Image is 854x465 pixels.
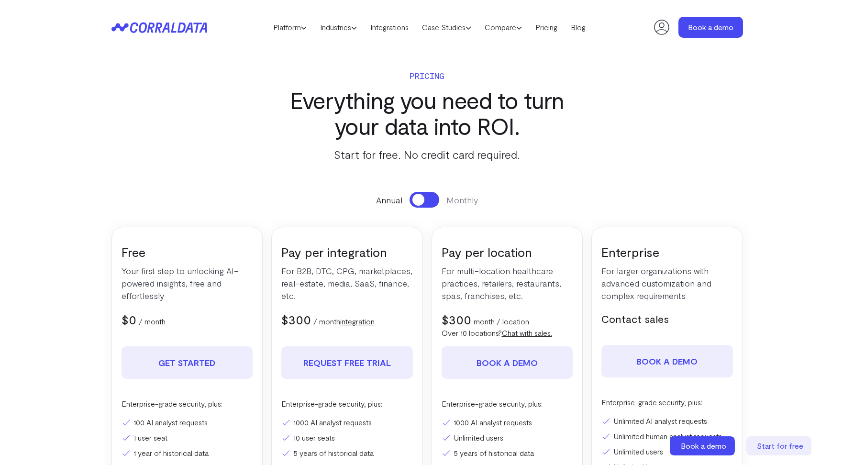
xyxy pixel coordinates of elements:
span: Annual [376,194,402,206]
a: Compare [478,20,529,34]
a: Chat with sales. [502,328,552,337]
p: For multi-location healthcare practices, retailers, restaurants, spas, franchises, etc. [442,265,573,302]
a: Blog [564,20,592,34]
li: 1000 AI analyst requests [281,417,413,428]
li: 1000 AI analyst requests [442,417,573,428]
a: Book a demo [442,346,573,379]
a: Book a demo [670,436,737,455]
li: 100 AI analyst requests [122,417,253,428]
p: Enterprise-grade security, plus: [122,398,253,410]
span: $300 [442,312,471,327]
p: Your first step to unlocking AI-powered insights, free and effortlessly [122,265,253,302]
a: Case Studies [415,20,478,34]
li: 5 years of historical data [442,447,573,459]
li: Unlimited AI analyst requests [601,415,733,427]
p: Start for free. No credit card required. [272,146,583,163]
p: Enterprise-grade security, plus: [442,398,573,410]
a: Book a demo [601,345,733,377]
li: Unlimited users [442,432,573,443]
p: Enterprise-grade security, plus: [281,398,413,410]
a: Pricing [529,20,564,34]
span: Monthly [446,194,478,206]
h5: Contact sales [601,311,733,326]
p: For larger organizations with advanced customization and complex requirements [601,265,733,302]
a: Platform [266,20,313,34]
p: Over 10 locations? [442,327,573,339]
h3: Pay per location [442,244,573,260]
span: $0 [122,312,136,327]
li: Unlimited users [601,446,733,457]
p: month / location [474,316,529,327]
span: $300 [281,312,311,327]
p: Enterprise-grade security, plus: [601,397,733,408]
p: For B2B, DTC, CPG, marketplaces, real-estate, media, SaaS, finance, etc. [281,265,413,302]
span: Book a demo [681,441,726,450]
p: / month [139,316,166,327]
p: Pricing [272,69,583,82]
a: REQUEST FREE TRIAL [281,346,413,379]
a: Get Started [122,346,253,379]
li: Unlimited human analyst requests [601,431,733,442]
a: integration [340,317,375,326]
a: Book a demo [678,17,743,38]
h3: Enterprise [601,244,733,260]
h3: Everything you need to turn your data into ROI. [272,87,583,139]
h3: Pay per integration [281,244,413,260]
a: Start for free [746,436,813,455]
li: 5 years of historical data [281,447,413,459]
li: 1 user seat [122,432,253,443]
h3: Free [122,244,253,260]
p: / month [313,316,375,327]
li: 1 year of historical data [122,447,253,459]
a: Integrations [364,20,415,34]
a: Industries [313,20,364,34]
span: Start for free [757,441,803,450]
li: 10 user seats [281,432,413,443]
